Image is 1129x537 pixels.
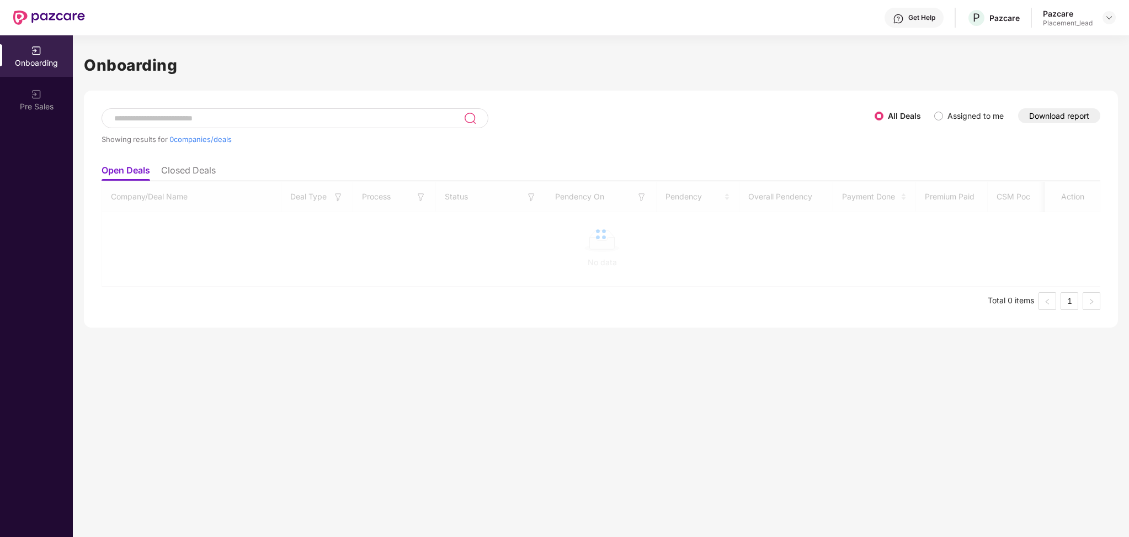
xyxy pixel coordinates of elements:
[947,111,1004,120] label: Assigned to me
[1088,298,1095,305] span: right
[1083,292,1100,310] button: right
[13,10,85,25] img: New Pazcare Logo
[893,13,904,24] img: svg+xml;base64,PHN2ZyBpZD0iSGVscC0zMngzMiIgeG1sbnM9Imh0dHA6Ly93d3cudzMub3JnLzIwMDAvc3ZnIiB3aWR0aD...
[169,135,232,144] span: 0 companies/deals
[973,11,980,24] span: P
[1061,293,1078,309] a: 1
[31,89,42,100] img: svg+xml;base64,PHN2ZyB3aWR0aD0iMjAiIGhlaWdodD0iMjAiIHZpZXdCb3g9IjAgMCAyMCAyMCIgZmlsbD0ibm9uZSIgeG...
[1061,292,1078,310] li: 1
[1083,292,1100,310] li: Next Page
[161,165,216,181] li: Closed Deals
[102,165,150,181] li: Open Deals
[888,111,921,120] label: All Deals
[1043,8,1093,19] div: Pazcare
[1044,298,1051,305] span: left
[31,45,42,56] img: svg+xml;base64,PHN2ZyB3aWR0aD0iMjAiIGhlaWdodD0iMjAiIHZpZXdCb3g9IjAgMCAyMCAyMCIgZmlsbD0ibm9uZSIgeG...
[1039,292,1056,310] button: left
[908,13,935,22] div: Get Help
[989,13,1020,23] div: Pazcare
[1043,19,1093,28] div: Placement_lead
[1018,108,1100,123] button: Download report
[1039,292,1056,310] li: Previous Page
[102,135,875,144] div: Showing results for
[988,292,1034,310] li: Total 0 items
[1105,13,1114,22] img: svg+xml;base64,PHN2ZyBpZD0iRHJvcGRvd24tMzJ4MzIiIHhtbG5zPSJodHRwOi8vd3d3LnczLm9yZy8yMDAwL3N2ZyIgd2...
[84,53,1118,77] h1: Onboarding
[464,112,476,125] img: svg+xml;base64,PHN2ZyB3aWR0aD0iMjQiIGhlaWdodD0iMjUiIHZpZXdCb3g9IjAgMCAyNCAyNSIgZmlsbD0ibm9uZSIgeG...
